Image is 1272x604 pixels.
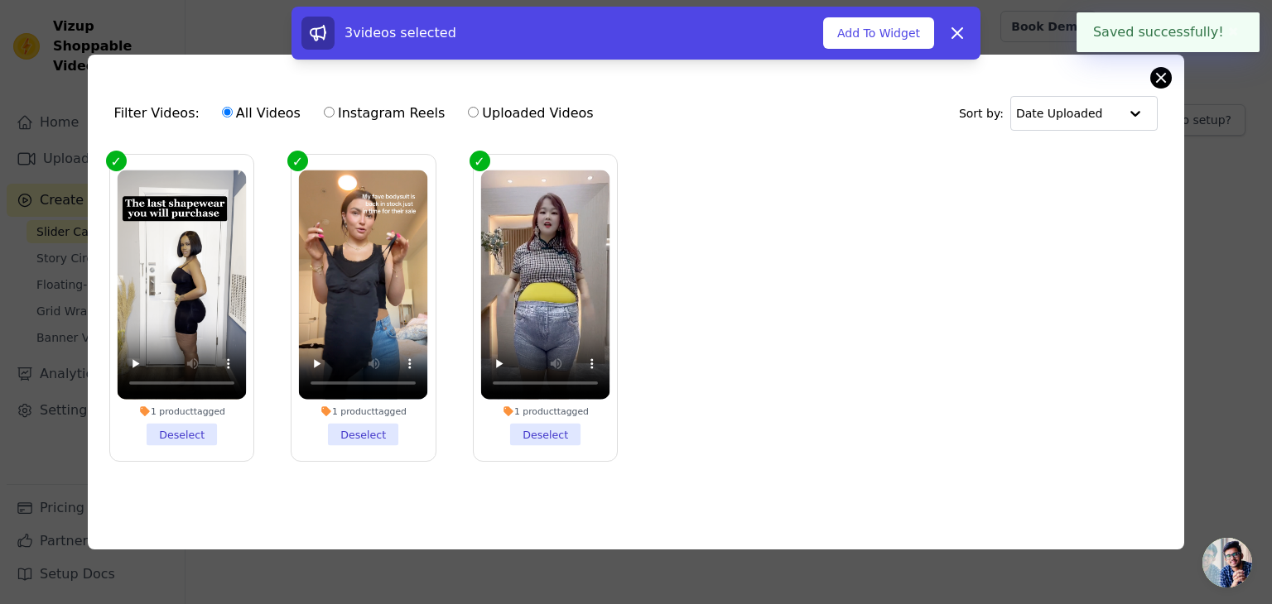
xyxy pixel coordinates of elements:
[823,17,934,49] button: Add To Widget
[114,94,603,132] div: Filter Videos:
[1077,12,1260,52] div: Saved successfully!
[1151,68,1171,88] button: Close modal
[480,405,609,417] div: 1 product tagged
[1202,538,1252,587] a: Open chat
[117,405,246,417] div: 1 product tagged
[221,103,301,124] label: All Videos
[467,103,594,124] label: Uploaded Videos
[344,25,456,41] span: 3 videos selected
[299,405,428,417] div: 1 product tagged
[323,103,446,124] label: Instagram Reels
[1224,22,1243,42] button: Close
[959,96,1159,131] div: Sort by:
